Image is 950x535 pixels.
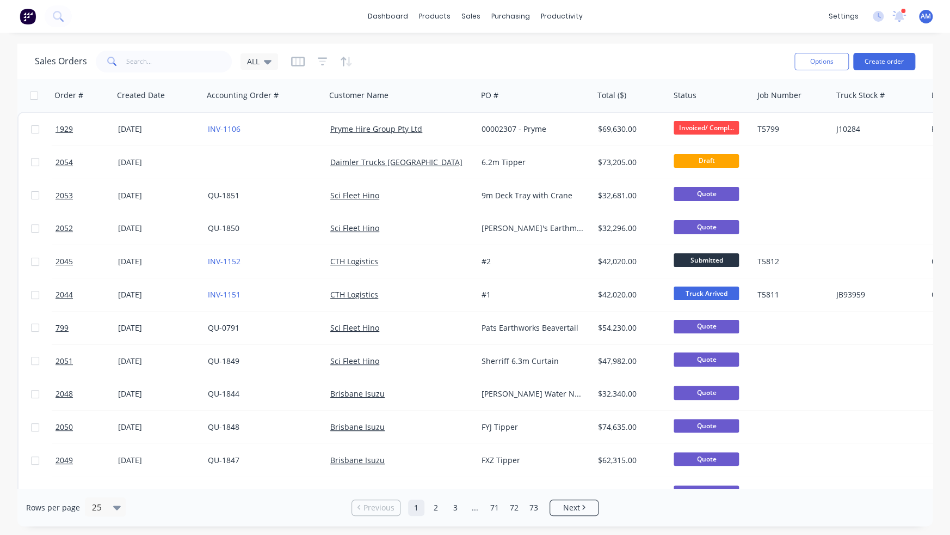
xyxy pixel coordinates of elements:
span: Quote [674,352,739,366]
div: [DATE] [118,488,199,499]
a: QU-1849 [208,356,239,366]
a: QU-0791 [208,323,239,333]
a: Page 2 [428,500,444,516]
span: Submitted [674,253,739,267]
span: 2053 [55,190,73,201]
span: AM [921,11,931,21]
div: PO # [481,90,498,101]
a: 2049 [55,444,118,477]
div: [DATE] [118,323,199,333]
a: Daimler Trucks [GEOGRAPHIC_DATA] [330,157,462,167]
a: Page 3 [447,500,464,516]
div: [DATE] [118,388,199,399]
input: Search... [126,51,232,72]
a: 2051 [55,345,118,378]
div: 00002307 - Pryme [482,124,584,135]
a: INV-1152 [208,256,240,266]
div: [DATE] [118,422,199,433]
div: Order # [54,90,83,101]
span: Previous [363,502,394,513]
div: $32,681.00 [598,190,662,201]
a: Brisbane Isuzu [330,422,385,432]
div: $32,340.00 [598,388,662,399]
span: Next [563,502,579,513]
div: #2 [482,256,584,267]
a: QU-1847 [208,455,239,465]
span: Quote [674,386,739,399]
span: 2051 [55,356,73,367]
div: Truck Stock # [836,90,885,101]
a: Page 73 [526,500,542,516]
span: 2045 [55,256,73,267]
div: [DATE] [118,190,199,201]
a: CTH Logistics [330,289,378,300]
div: T5812 [757,256,824,267]
span: 2044 [55,289,73,300]
span: 2052 [55,223,73,234]
a: 2052 [55,212,118,245]
div: $74,635.00 [598,422,662,433]
a: 2053 [55,179,118,212]
span: Quote [674,220,739,234]
div: Sherriff 6.3m Curtain [482,356,584,367]
div: [DATE] [118,455,199,466]
a: 2044 [55,278,118,311]
a: QU-1850 [208,223,239,233]
a: 2045 [55,245,118,278]
div: $42,020.00 [598,256,662,267]
div: productivity [535,8,588,25]
div: $88,286.00 [598,488,662,499]
span: Draft [674,154,739,168]
h1: Sales Orders [35,56,87,66]
span: Quote [674,320,739,333]
img: Factory [20,8,36,25]
div: Created Date [117,90,165,101]
a: Previous page [352,502,400,513]
div: products [414,8,456,25]
span: Quote [674,187,739,200]
a: dashboard [362,8,414,25]
span: 2050 [55,422,73,433]
a: QU-1851 [208,190,239,200]
div: Customer Name [329,90,388,101]
div: Status [674,90,696,101]
div: purchasing [486,8,535,25]
div: [PERSON_NAME] Water NPS tray [482,388,584,399]
div: [DATE] [118,124,199,135]
button: Create order [853,53,915,70]
div: T5811 [757,289,824,300]
span: 2049 [55,455,73,466]
div: [DATE] [118,289,199,300]
a: 799 [55,312,118,344]
span: Quote [674,419,739,433]
a: QU-1844 [208,388,239,399]
div: 9m Deck Tray with Crane [482,190,584,201]
span: Rows per page [26,502,80,513]
div: [DATE] [118,223,199,234]
div: 6.2m Tipper [482,157,584,168]
a: 2054 [55,146,118,179]
a: INV-1151 [208,289,240,300]
a: CTH Logistics [330,256,378,266]
a: Sci Fleet Hino [330,323,379,333]
span: 2054 [55,157,73,168]
div: settings [823,8,864,25]
a: 2047 [55,477,118,510]
a: Brisbane Isuzu [330,488,385,498]
div: [PERSON_NAME]'s Earthmoving Tray [482,223,584,234]
a: Jump forward [467,500,483,516]
div: JB93959 [836,289,918,300]
div: Pats Earthworks Beavertail [482,323,584,333]
span: 2047 [55,488,73,499]
a: Brisbane Isuzu [330,388,385,399]
div: Total ($) [597,90,626,101]
span: 799 [55,323,69,333]
div: [DATE] [118,356,199,367]
div: Job Number [757,90,801,101]
div: [DATE] [118,157,199,168]
a: 2050 [55,411,118,443]
span: Invoiced/ Compl... [674,121,739,135]
div: J10284 [836,124,918,135]
a: Page 72 [506,500,522,516]
a: QU-1848 [208,422,239,432]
